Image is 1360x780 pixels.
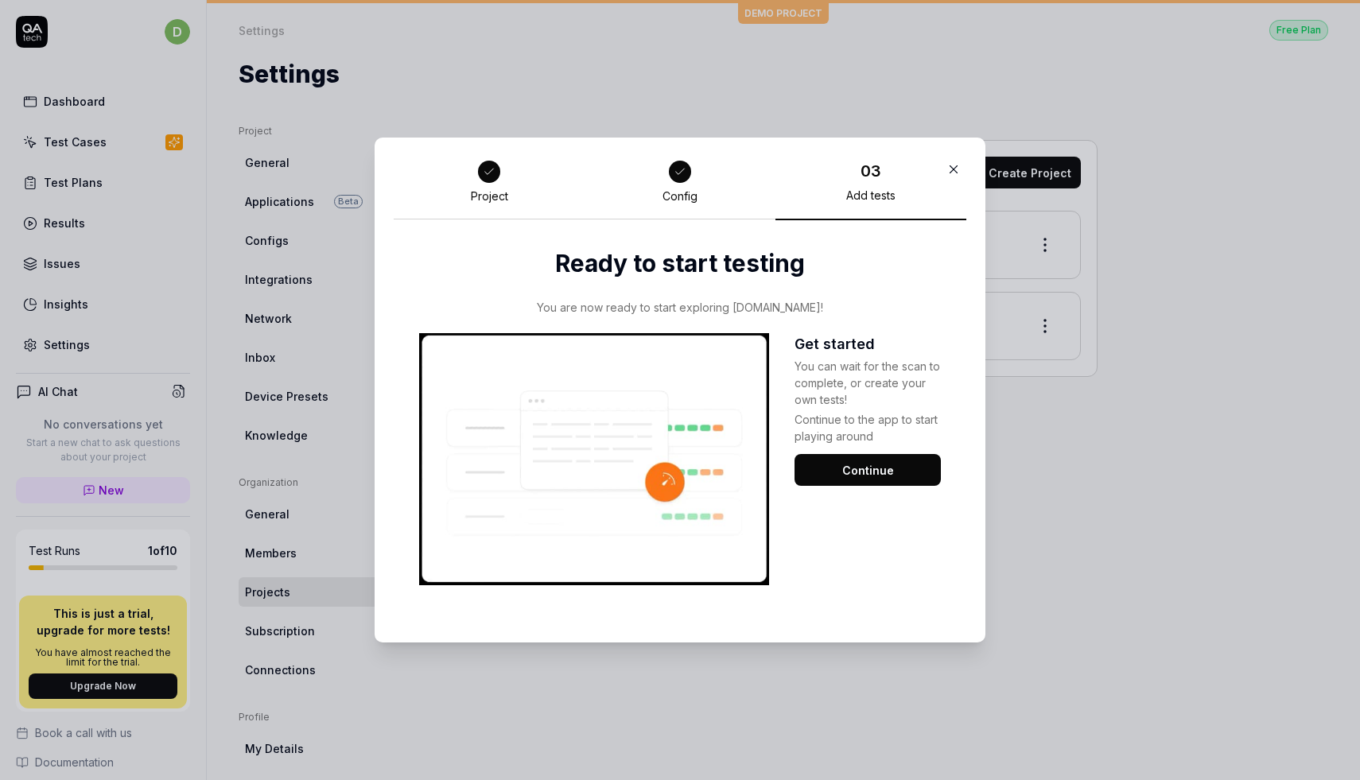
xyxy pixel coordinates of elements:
[795,333,941,355] h3: Get started
[471,189,508,204] div: Project
[663,189,697,204] div: Config
[861,159,881,183] div: 03
[846,188,896,203] div: Add tests
[506,301,853,315] div: You are now ready to start exploring [DOMAIN_NAME]!
[941,157,966,182] button: Close Modal
[795,408,941,444] div: Continue to the app to start playing around
[795,454,941,486] button: Continue
[419,246,941,281] h2: Ready to start testing
[795,355,941,408] div: You can wait for the scan to complete, or create your own tests!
